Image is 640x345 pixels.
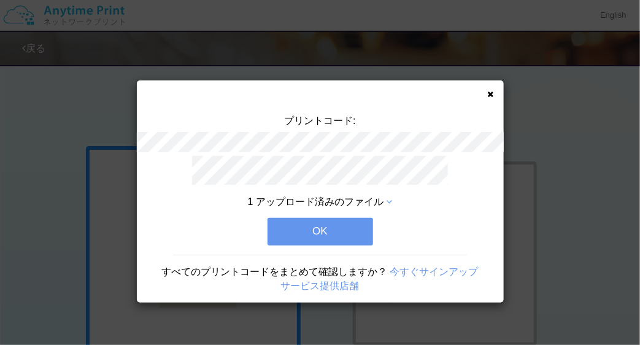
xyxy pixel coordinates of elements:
[390,266,479,277] a: 今すぐサインアップ
[248,196,384,207] span: 1 アップロード済みのファイル
[161,266,387,277] span: すべてのプリントコードをまとめて確認しますか？
[281,281,360,291] a: サービス提供店舗
[268,218,373,245] button: OK
[284,115,355,126] span: プリントコード:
